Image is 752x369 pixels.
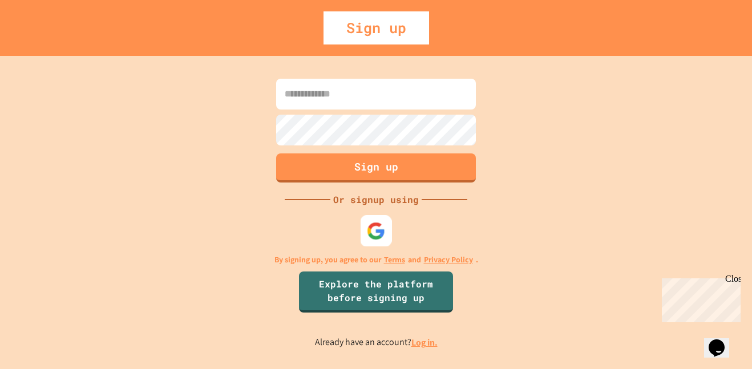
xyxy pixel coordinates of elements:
[330,193,422,206] div: Or signup using
[704,323,741,358] iframe: chat widget
[424,254,473,266] a: Privacy Policy
[324,11,429,44] div: Sign up
[299,271,453,313] a: Explore the platform before signing up
[384,254,405,266] a: Terms
[657,274,741,322] iframe: chat widget
[5,5,79,72] div: Chat with us now!Close
[315,335,438,350] p: Already have an account?
[411,336,438,348] a: Log in.
[276,153,476,183] button: Sign up
[274,254,478,266] p: By signing up, you agree to our and .
[367,221,386,240] img: google-icon.svg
